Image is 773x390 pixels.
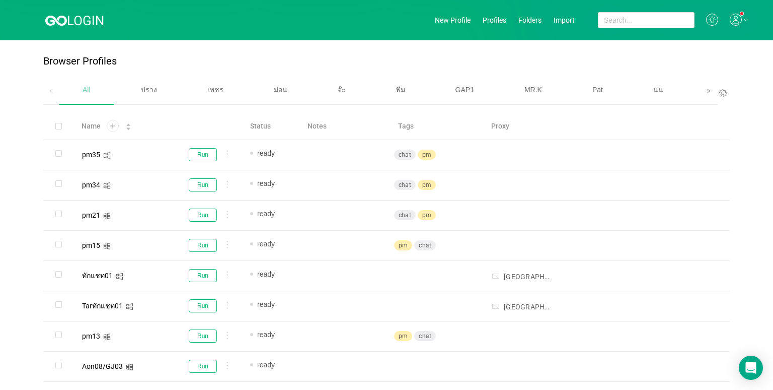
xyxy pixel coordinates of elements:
[103,152,111,159] i: icon: windows
[126,122,131,125] i: icon: caret-up
[307,121,327,132] span: Notes
[257,179,275,187] span: ready
[274,86,287,94] span: ม่อน
[126,126,131,129] i: icon: caret-down
[554,16,575,24] a: Import
[398,121,414,132] span: Tags
[189,148,217,161] button: Run
[257,361,275,369] span: ready
[126,363,133,371] i: icon: windows
[483,16,506,24] a: Profiles
[189,209,217,222] button: Run
[82,302,123,309] div: Tarทักแชท01
[49,89,54,94] i: icon: left
[504,273,551,281] input: Search for proxy...
[257,331,275,339] span: ready
[103,212,111,220] i: icon: windows
[82,212,100,219] div: pm21
[116,273,123,280] i: icon: windows
[257,270,275,278] span: ready
[59,77,114,103] div: All
[740,12,743,15] sup: 1
[141,86,157,94] span: ปราง
[82,151,100,158] div: pm35
[189,330,217,343] button: Run
[125,122,131,129] div: Sort
[189,178,217,191] button: Run
[103,182,111,189] i: icon: windows
[592,86,603,94] span: Pat
[598,12,694,28] input: Search...
[338,86,346,94] span: จ๊ะ
[653,86,663,94] span: นน
[82,333,100,340] div: pm13
[207,86,223,94] span: เพชร
[504,303,551,311] input: Search for proxy...
[189,299,217,312] button: Run
[257,210,275,218] span: ready
[103,333,111,341] i: icon: windows
[396,86,405,94] span: พีม
[82,272,113,279] div: ทักแชท01
[82,242,100,249] div: pm15
[189,239,217,252] button: Run
[518,16,542,24] a: Folders
[257,240,275,248] span: ready
[43,55,117,67] p: Browser Profiles
[82,363,123,370] div: Aon08/GJ03
[706,89,711,94] i: icon: right
[739,356,763,380] div: Open Intercom Messenger
[524,86,542,94] span: MR.K
[126,303,133,310] i: icon: windows
[257,149,275,157] span: ready
[491,121,509,132] span: Proxy
[189,360,217,373] button: Run
[82,181,100,188] div: pm34
[82,121,101,132] span: Name
[189,269,217,282] button: Run
[455,86,474,94] span: GAP1
[435,16,471,24] a: New Profile
[103,242,111,250] i: icon: windows
[257,300,275,308] span: ready
[250,121,271,132] span: Status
